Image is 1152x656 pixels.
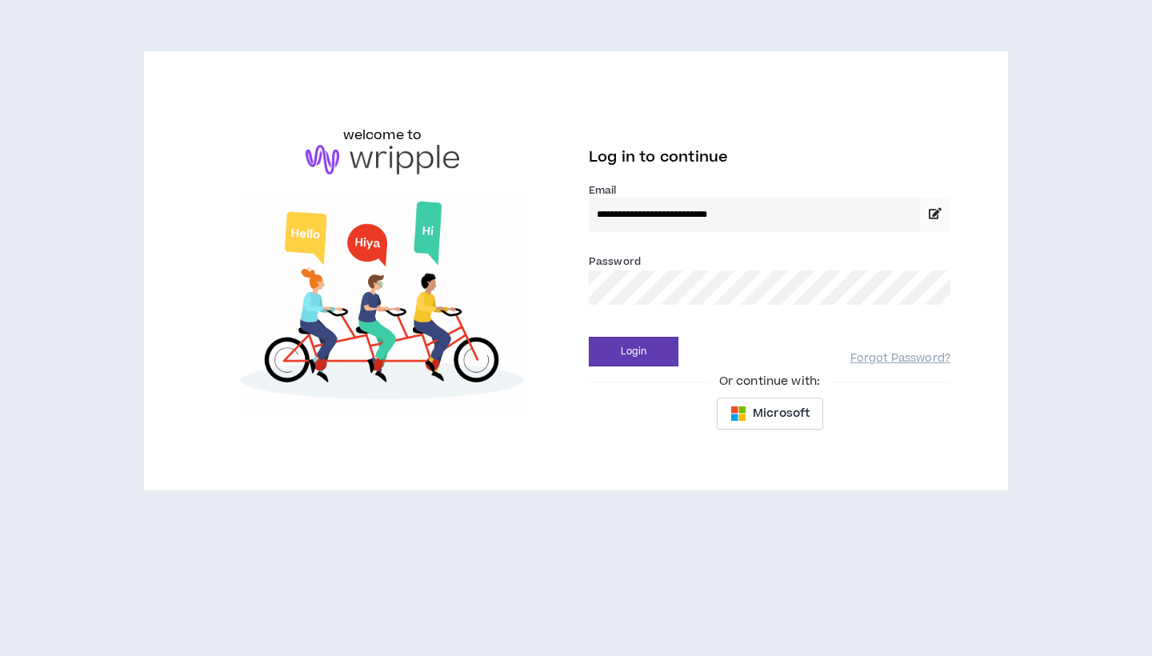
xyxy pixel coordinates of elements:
span: Or continue with: [708,373,831,390]
button: Microsoft [717,398,823,430]
span: Microsoft [753,405,810,422]
h6: welcome to [343,126,422,145]
a: Forgot Password? [850,351,950,366]
img: logo-brand.png [306,145,459,175]
button: Login [589,337,678,366]
label: Password [589,254,641,269]
span: Log in to continue [589,147,728,167]
img: Welcome to Wripple [202,190,563,416]
label: Email [589,183,950,198]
